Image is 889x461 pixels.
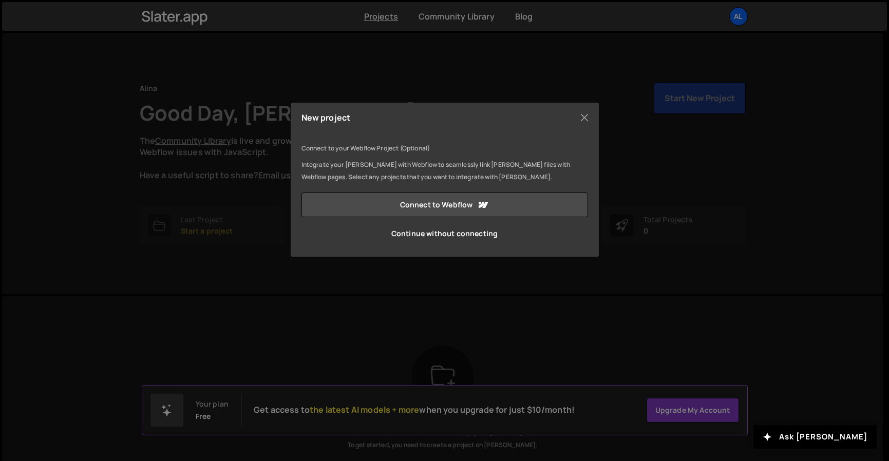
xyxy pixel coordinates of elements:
p: Integrate your [PERSON_NAME] with Webflow to seamlessly link [PERSON_NAME] files with Webflow pag... [301,159,588,183]
button: Ask [PERSON_NAME] [753,425,877,449]
a: Continue without connecting [301,221,588,246]
p: Connect to your Webflow Project (Optional) [301,142,588,155]
h5: New project [301,113,351,122]
a: Connect to Webflow [301,193,588,217]
button: Close [577,110,592,125]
